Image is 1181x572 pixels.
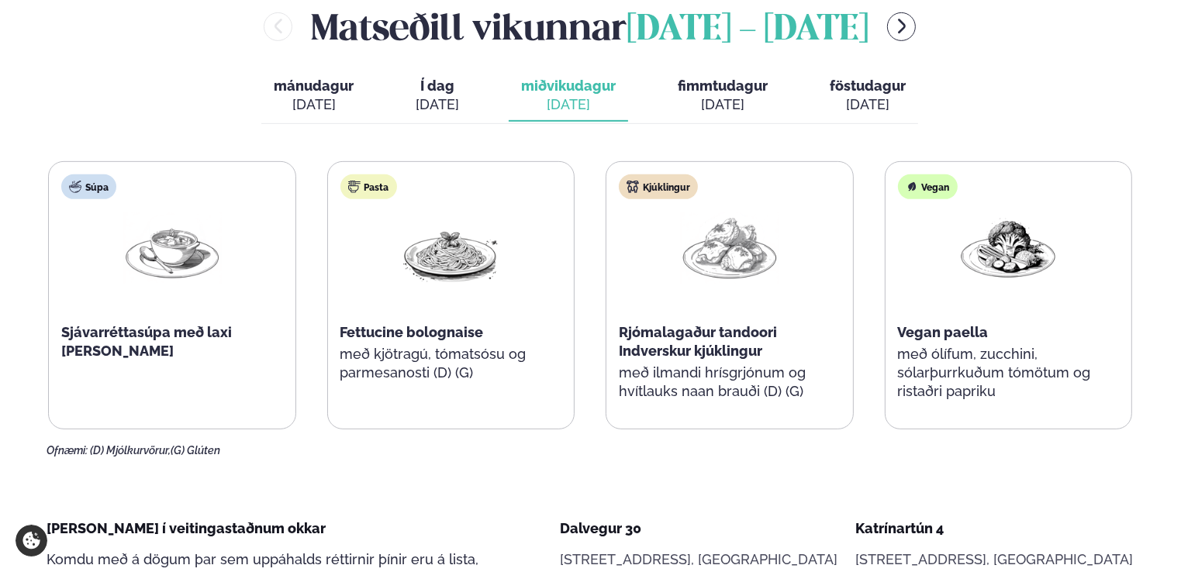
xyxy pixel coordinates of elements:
[887,12,916,41] button: menu-btn-right
[47,520,326,536] span: [PERSON_NAME] í veitingastaðnum okkar
[817,71,918,122] button: föstudagur [DATE]
[898,324,989,340] span: Vegan paella
[619,364,841,401] p: með ilmandi hrísgrjónum og hvítlauks naan brauði (D) (G)
[16,525,47,556] a: Cookie settings
[627,181,639,193] img: chicken.svg
[855,550,1133,569] p: [STREET_ADDRESS], [GEOGRAPHIC_DATA]
[416,95,459,114] div: [DATE]
[340,174,397,199] div: Pasta
[171,444,220,457] span: (G) Glúten
[123,212,222,284] img: Soup.png
[830,78,906,94] span: föstudagur
[264,12,292,41] button: menu-btn-left
[958,212,1058,284] img: Vegan.png
[274,78,354,94] span: mánudagur
[678,95,768,114] div: [DATE]
[416,77,459,95] span: Í dag
[521,95,616,114] div: [DATE]
[348,181,361,193] img: pasta.svg
[401,212,500,284] img: Spagetti.png
[521,78,616,94] span: miðvikudagur
[90,444,171,457] span: (D) Mjólkurvörur,
[340,324,484,340] span: Fettucine bolognaise
[69,181,81,193] img: soup.svg
[627,13,868,47] span: [DATE] - [DATE]
[274,95,354,114] div: [DATE]
[898,174,958,199] div: Vegan
[61,174,116,199] div: Súpa
[906,181,918,193] img: Vegan.svg
[898,345,1120,401] p: með ólífum, zucchini, sólarþurrkuðum tómötum og ristaðri papriku
[665,71,780,122] button: fimmtudagur [DATE]
[560,550,837,569] p: [STREET_ADDRESS], [GEOGRAPHIC_DATA]
[311,2,868,52] h2: Matseðill vikunnar
[261,71,366,122] button: mánudagur [DATE]
[509,71,628,122] button: miðvikudagur [DATE]
[680,212,779,284] img: Chicken-thighs.png
[619,324,777,359] span: Rjómalagaður tandoori Indverskur kjúklingur
[47,444,88,457] span: Ofnæmi:
[678,78,768,94] span: fimmtudagur
[340,345,562,382] p: með kjötragú, tómatsósu og parmesanosti (D) (G)
[855,519,1133,538] div: Katrínartún 4
[403,71,471,122] button: Í dag [DATE]
[830,95,906,114] div: [DATE]
[61,324,232,359] span: Sjávarréttasúpa með laxi [PERSON_NAME]
[619,174,698,199] div: Kjúklingur
[560,519,837,538] div: Dalvegur 30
